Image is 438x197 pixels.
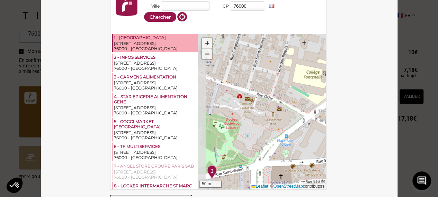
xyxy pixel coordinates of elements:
[114,46,197,51] div: 76000 - [GEOGRAPHIC_DATA]
[114,150,197,155] div: [STREET_ADDRESS]
[114,144,197,150] div: 6 - TF MULTISERVICES
[274,184,303,189] a: OpenStreetMap
[114,163,197,169] div: 7 - ANGEL STORE GROUPE PARIS SAB
[202,49,212,59] a: Zoom out
[114,55,197,60] div: 2 - INFOS SERVICES
[114,66,197,71] div: 76000 - [GEOGRAPHIC_DATA]
[114,94,197,105] div: 4 - STAR EPICERIE ALIMENTATION GENE
[205,39,209,47] span: +
[251,184,268,189] a: Leaflet
[205,49,209,58] span: −
[114,130,197,135] div: [STREET_ADDRESS]
[269,184,270,189] span: |
[114,41,197,46] div: [STREET_ADDRESS]
[199,181,222,187] div: 50 m
[114,155,197,160] div: 76000 - [GEOGRAPHIC_DATA]
[114,80,197,85] div: [STREET_ADDRESS]
[114,183,197,194] div: 8 - LOCKER INTERMARCHE ST MARC 7600
[114,60,197,66] div: [STREET_ADDRESS]
[114,169,197,175] div: [STREET_ADDRESS]
[114,175,197,180] div: 76000 - [GEOGRAPHIC_DATA]
[144,12,176,22] button: Chercher
[204,165,220,181] div: 3
[250,184,326,189] div: © contributors
[114,110,197,115] div: 76000 - [GEOGRAPHIC_DATA]
[211,167,213,175] span: 3
[207,165,217,179] img: pointsrelais_pin.png
[213,3,229,9] label: CP
[114,85,197,91] div: 76000 - [GEOGRAPHIC_DATA]
[114,135,197,140] div: 76000 - [GEOGRAPHIC_DATA]
[114,35,197,41] div: 1 - [GEOGRAPHIC_DATA]
[269,4,274,8] img: FR
[114,119,197,130] div: 5 - COCCI MARKET [GEOGRAPHIC_DATA]
[114,105,197,110] div: [STREET_ADDRESS]
[202,38,212,49] a: Zoom in
[144,3,160,9] label: Ville
[114,74,197,80] div: 3 - CARMENS ALIMENTATION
